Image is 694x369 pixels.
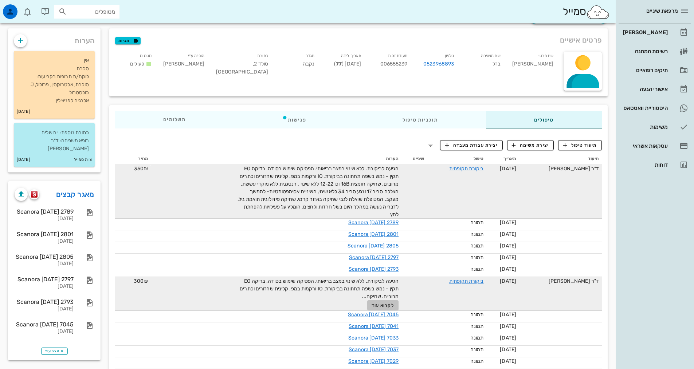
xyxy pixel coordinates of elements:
[216,69,268,75] span: [GEOGRAPHIC_DATA]
[622,48,668,54] div: רשימת המתנה
[115,153,151,165] th: מחיר
[423,60,454,68] a: 0523968893
[348,312,399,318] a: Scanora [DATE] 7045
[519,153,602,165] th: תיעוד
[500,335,516,341] span: [DATE]
[619,24,691,41] a: [PERSON_NAME]
[29,189,39,199] button: scanora logo
[500,166,516,172] span: [DATE]
[348,219,399,226] a: Scanora [DATE] 2789
[500,243,516,249] span: [DATE]
[45,349,64,353] span: הצג עוד
[372,303,394,308] span: לקרוא עוד
[500,358,516,364] span: [DATE]
[388,53,408,58] small: תעודת זהות
[354,111,486,128] div: תוכניות טיפול
[622,124,668,130] div: משימות
[15,208,74,215] div: Scanora [DATE] 2789
[336,61,342,67] strong: 77
[619,43,691,60] a: רשימת המתנה
[253,61,268,67] span: סולד 2
[619,62,691,79] a: תיקים רפואיים
[622,143,668,149] div: עסקאות אשראי
[470,254,484,261] span: תמונה
[367,300,399,310] button: לקרוא עוד
[486,153,519,165] th: תאריך
[622,29,668,35] div: [PERSON_NAME]
[486,111,602,128] div: טיפולים
[274,50,321,80] div: נקבה
[17,108,30,116] small: [DATE]
[506,50,559,80] div: [PERSON_NAME]
[522,277,599,285] div: ד"ר [PERSON_NAME]
[646,8,678,14] span: מרפאת שיניים
[21,6,26,10] span: תג
[470,323,484,329] span: תמונה
[470,219,484,226] span: תמונה
[134,166,148,172] span: 350₪
[130,61,144,67] span: פעילים
[427,153,486,165] th: טיפול
[470,312,484,318] span: תמונה
[500,323,516,329] span: [DATE]
[15,321,74,328] div: Scanora [DATE] 7045
[619,137,691,155] a: עסקאות אשראי
[440,140,502,150] button: יצירת עבודת מעבדה
[17,156,30,164] small: [DATE]
[558,140,602,150] button: תיעוד טיפול
[538,53,553,58] small: שם פרטי
[8,28,101,49] div: הערות
[619,118,691,136] a: משימות
[470,243,484,249] span: תמונה
[500,266,516,272] span: [DATE]
[622,162,668,168] div: דוחות
[522,165,599,172] div: ד"ר [PERSON_NAME]
[619,99,691,117] a: היסטוריית וואטסאפ
[622,86,668,92] div: אישורי הגעה
[20,129,89,153] p: כתובת נוספת: ירושלים רופא משפחה: ד"ר [PERSON_NAME]
[470,346,484,353] span: תמונה
[348,231,399,237] a: Scanora [DATE] 2801
[560,34,602,46] span: פרטים אישיים
[470,231,484,237] span: תמונה
[240,278,399,299] span: הגיעה לביקורת. ללא שינוי במצב בריאותי. הפסיקה שימוש בסודה. בדיקה EO תקין - נמש בשפה תחתונה בביקור...
[140,53,152,58] small: סטטוס
[563,4,610,20] div: סמייל
[349,323,399,329] a: Scanora [DATE] 7041
[460,50,506,80] div: בזל
[15,261,74,267] div: [DATE]
[15,216,74,222] div: [DATE]
[619,80,691,98] a: אישורי הגעה
[15,276,74,283] div: Scanora [DATE] 2797
[157,50,210,80] div: [PERSON_NAME]
[470,266,484,272] span: תמונה
[445,53,454,58] small: טלפון
[481,53,501,58] small: שם משפחה
[380,61,408,67] span: 006555239
[118,37,137,44] span: תגיות
[586,5,610,19] img: SmileCloud logo
[306,53,314,58] small: מגדר
[41,348,68,355] button: הצג עוד
[349,346,399,353] a: Scanora [DATE] 7037
[622,67,668,73] div: תיקים רפואיים
[163,117,186,122] span: תשלומים
[151,153,401,165] th: הערות
[348,335,399,341] a: Scanora [DATE] 7033
[500,254,516,261] span: [DATE]
[349,266,399,272] a: Scanora [DATE] 2793
[188,53,204,58] small: הופנה ע״י
[257,53,268,58] small: כתובת
[348,358,399,364] a: Scanora [DATE] 7029
[134,278,148,284] span: 300₪
[500,278,516,284] span: [DATE]
[619,156,691,174] a: דוחות
[563,142,597,148] span: תיעוד טיפול
[500,231,516,237] span: [DATE]
[253,61,254,67] span: ,
[115,37,141,44] button: תגיות
[15,231,74,238] div: Scanora [DATE] 2801
[15,253,74,260] div: Scanora [DATE] 2805
[20,57,89,105] p: אין סכרת לוקח/ת תרופות בקביעות: סוכרת, אלטרוקסין, פרולול, J כולסטרול אלרגיה לפניצילין
[445,142,498,148] span: יצירת עבודת מעבדה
